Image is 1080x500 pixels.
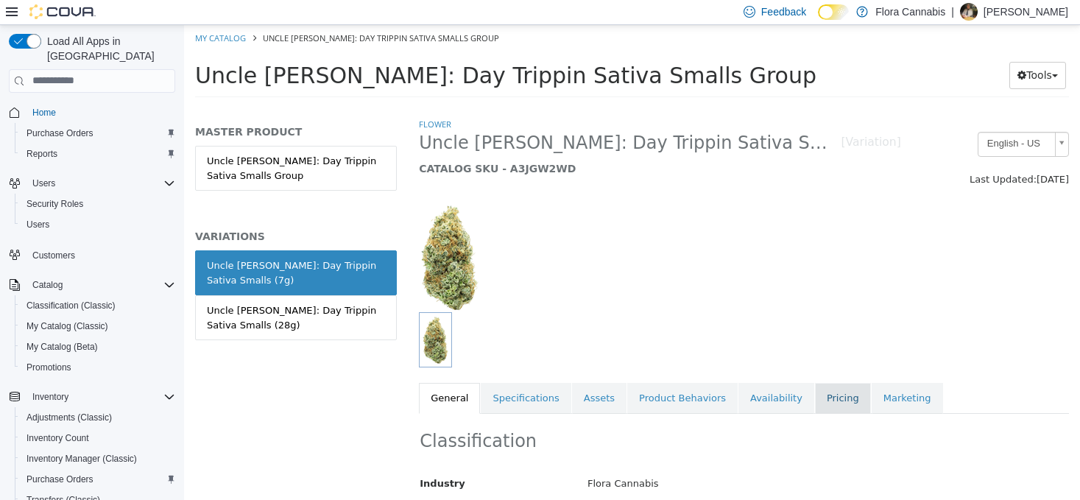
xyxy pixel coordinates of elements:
span: My Catalog (Classic) [21,317,175,335]
small: [Variation] [657,112,716,124]
span: Purchase Orders [21,124,175,142]
p: | [951,3,954,21]
span: Promotions [27,362,71,373]
span: Users [32,177,55,189]
h2: Classification [236,405,884,428]
span: Users [27,175,175,192]
span: Customers [32,250,75,261]
a: Inventory Count [21,429,95,447]
a: Pricing [631,358,687,389]
span: Feedback [761,4,806,19]
span: My Catalog (Beta) [27,341,98,353]
div: Flora Cannabis [392,446,895,472]
a: General [235,358,296,389]
button: Inventory [3,387,181,407]
a: Purchase Orders [21,471,99,488]
button: My Catalog (Classic) [15,316,181,337]
button: Security Roles [15,194,181,214]
span: Inventory [27,388,175,406]
button: My Catalog (Beta) [15,337,181,357]
span: Inventory [32,391,68,403]
a: Specifications [297,358,387,389]
div: Uncle [PERSON_NAME]: Day Trippin Sativa Smalls (28g) [23,278,201,307]
button: Users [3,173,181,194]
span: Security Roles [27,198,83,210]
button: Inventory Count [15,428,181,448]
span: Adjustments (Classic) [21,409,175,426]
button: Classification (Classic) [15,295,181,316]
span: Load All Apps in [GEOGRAPHIC_DATA] [41,34,175,63]
a: Uncle [PERSON_NAME]: Day Trippin Sativa Smalls Group [11,121,213,166]
span: Reports [21,145,175,163]
a: Purchase Orders [21,124,99,142]
span: Inventory Count [27,432,89,444]
button: Tools [825,37,882,64]
button: Purchase Orders [15,123,181,144]
button: Purchase Orders [15,469,181,490]
a: Reports [21,145,63,163]
div: Uncle [PERSON_NAME]: Day Trippin Sativa Smalls (7g) [23,233,201,262]
span: Last Updated: [786,149,853,160]
a: Adjustments (Classic) [21,409,118,426]
input: Dark Mode [818,4,849,20]
span: Catalog [27,276,175,294]
span: Classification (Classic) [21,297,175,314]
button: Adjustments (Classic) [15,407,181,428]
span: Catalog [32,279,63,291]
span: Purchase Orders [27,127,93,139]
img: Cova [29,4,96,19]
a: Customers [27,247,81,264]
p: Flora Cannabis [875,3,945,21]
span: Reports [27,148,57,160]
button: Catalog [27,276,68,294]
h5: VARIATIONS [11,205,213,218]
span: Users [21,216,175,233]
span: Adjustments (Classic) [27,412,112,423]
button: Users [15,214,181,235]
span: Purchase Orders [21,471,175,488]
a: Marketing [688,358,759,389]
span: Users [27,219,49,230]
h5: CATALOG SKU - A3JGW2WD [235,137,717,150]
button: Customers [3,244,181,265]
a: My Catalog (Classic) [21,317,114,335]
a: English - US [794,107,885,132]
a: Availability [554,358,630,389]
span: Uncle [PERSON_NAME]: Day Trippin Sativa Smalls (7g) [235,107,657,130]
span: Industry [236,453,281,464]
span: Dark Mode [818,20,819,21]
a: Product Behaviors [443,358,554,389]
span: Inventory Manager (Classic) [21,450,175,468]
p: [PERSON_NAME] [984,3,1068,21]
span: Security Roles [21,195,175,213]
span: My Catalog (Classic) [27,320,108,332]
a: Home [27,104,62,122]
span: Inventory Count [21,429,175,447]
a: Inventory Manager (Classic) [21,450,143,468]
span: [DATE] [853,149,885,160]
a: Security Roles [21,195,89,213]
a: Flower [235,94,267,105]
span: Promotions [21,359,175,376]
span: My Catalog (Beta) [21,338,175,356]
a: Classification (Classic) [21,297,121,314]
a: Promotions [21,359,77,376]
span: Inventory Manager (Classic) [27,453,137,465]
button: Catalog [3,275,181,295]
span: English - US [794,108,865,130]
span: Home [32,107,56,119]
button: Users [27,175,61,192]
a: Users [21,216,55,233]
a: My Catalog [11,7,62,18]
a: My Catalog (Beta) [21,338,104,356]
span: Uncle [PERSON_NAME]: Day Trippin Sativa Smalls Group [11,38,632,63]
div: Lance Blair [960,3,978,21]
span: Uncle [PERSON_NAME]: Day Trippin Sativa Smalls Group [79,7,315,18]
button: Reports [15,144,181,164]
button: Home [3,102,181,123]
span: Customers [27,245,175,264]
img: 150 [235,177,296,287]
span: Purchase Orders [27,473,93,485]
button: Inventory [27,388,74,406]
a: Assets [388,358,442,389]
